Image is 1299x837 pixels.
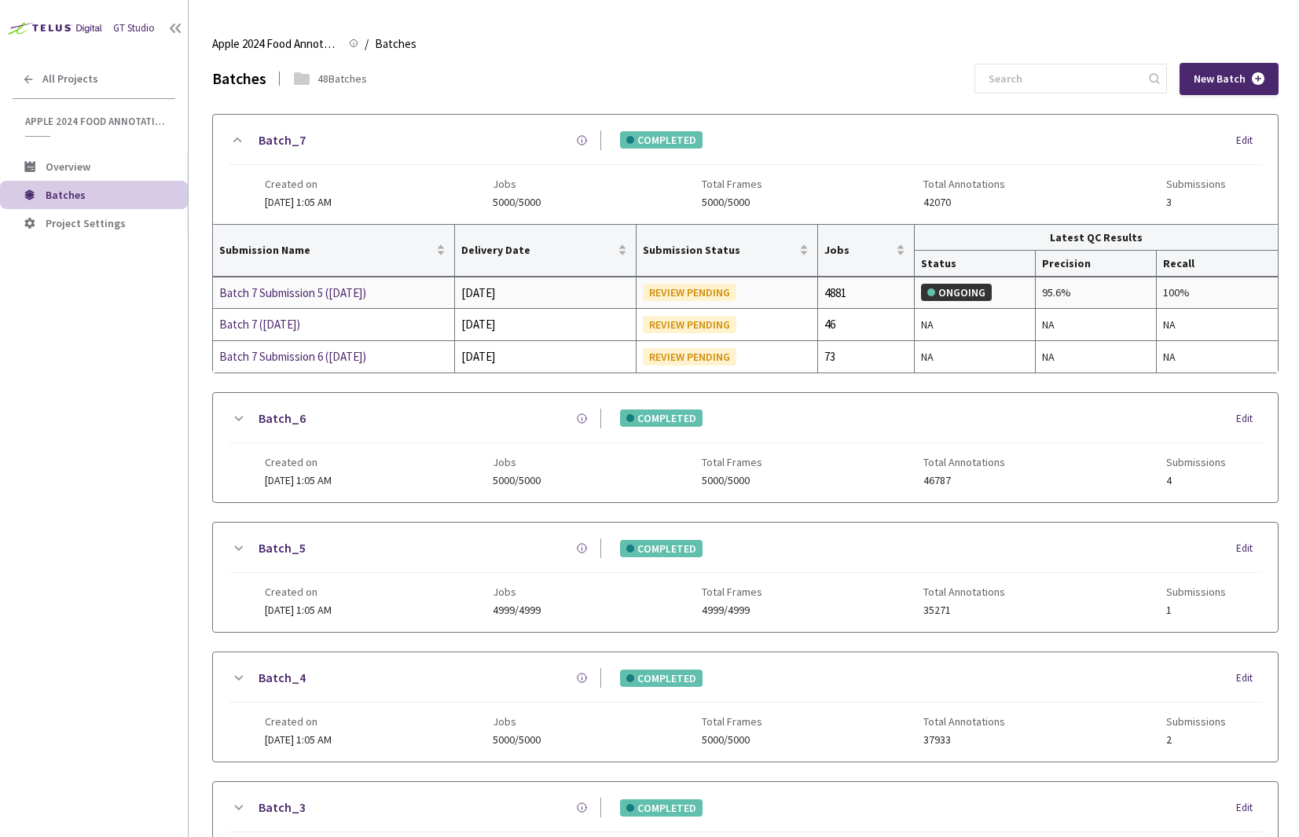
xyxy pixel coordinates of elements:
a: Batch_3 [259,798,306,817]
div: COMPLETED [620,670,703,687]
div: Edit [1236,541,1262,556]
span: Submission Name [219,244,433,256]
th: Jobs [818,225,915,277]
span: Overview [46,160,90,174]
span: Submissions [1166,178,1226,190]
li: / [365,35,369,53]
span: Created on [265,586,332,598]
span: Total Frames [702,456,762,468]
div: Batch_6COMPLETEDEditCreated on[DATE] 1:05 AMJobs5000/5000Total Frames5000/5000Total Annotations46... [213,393,1278,502]
th: Submission Status [637,225,818,277]
a: Batch_4 [259,668,306,688]
span: 4 [1166,475,1226,486]
span: 1 [1166,604,1226,616]
span: Jobs [824,244,893,256]
span: Total Annotations [923,586,1005,598]
span: 4999/4999 [702,604,762,616]
div: 48 Batches [317,70,367,87]
th: Delivery Date [455,225,637,277]
div: Edit [1236,411,1262,427]
div: COMPLETED [620,131,703,149]
div: NA [1042,348,1150,365]
span: 4999/4999 [493,604,541,616]
a: Batch 7 ([DATE]) [219,315,386,334]
span: Submissions [1166,456,1226,468]
div: GT Studio [113,20,155,36]
div: ONGOING [921,284,992,301]
span: 2 [1166,734,1226,746]
span: 5000/5000 [493,734,541,746]
span: [DATE] 1:05 AM [265,603,332,617]
div: REVIEW PENDING [643,284,736,301]
span: 42070 [923,196,1005,208]
span: Submissions [1166,586,1226,598]
span: Created on [265,715,332,728]
span: Total Frames [702,178,762,190]
span: Apple 2024 Food Annotation Correction [25,115,166,128]
div: [DATE] [461,284,629,303]
span: Created on [265,456,332,468]
div: REVIEW PENDING [643,316,736,333]
span: Total Annotations [923,178,1005,190]
div: REVIEW PENDING [643,348,736,365]
div: COMPLETED [620,799,703,817]
div: NA [1163,316,1271,333]
span: 3 [1166,196,1226,208]
div: 95.6% [1042,284,1150,301]
div: NA [1163,348,1271,365]
span: [DATE] 1:05 AM [265,195,332,209]
span: Total Annotations [923,456,1005,468]
div: [DATE] [461,315,629,334]
span: Total Frames [702,715,762,728]
div: Edit [1236,133,1262,149]
div: COMPLETED [620,409,703,427]
th: Recall [1157,251,1278,277]
div: Edit [1236,670,1262,686]
input: Search [979,64,1147,93]
div: Batch_5COMPLETEDEditCreated on[DATE] 1:05 AMJobs4999/4999Total Frames4999/4999Total Annotations35... [213,523,1278,632]
th: Status [915,251,1036,277]
a: Batch_7 [259,130,306,150]
span: All Projects [42,72,98,86]
span: [DATE] 1:05 AM [265,732,332,747]
div: NA [921,348,1029,365]
span: Batches [375,35,416,53]
span: [DATE] 1:05 AM [265,473,332,487]
span: Jobs [493,586,541,598]
span: 37933 [923,734,1005,746]
span: 5000/5000 [702,196,762,208]
span: 5000/5000 [702,734,762,746]
span: 5000/5000 [493,475,541,486]
a: Batch_5 [259,538,306,558]
div: 4881 [824,284,908,303]
span: Batches [46,188,86,202]
div: Batch_7COMPLETEDEditCreated on[DATE] 1:05 AMJobs5000/5000Total Frames5000/5000Total Annotations42... [213,115,1278,224]
span: 46787 [923,475,1005,486]
div: NA [1042,316,1150,333]
span: Project Settings [46,216,126,230]
span: 35271 [923,604,1005,616]
div: NA [921,316,1029,333]
span: Total Frames [702,586,762,598]
span: 5000/5000 [493,196,541,208]
div: 100% [1163,284,1271,301]
div: Edit [1236,800,1262,816]
span: 5000/5000 [702,475,762,486]
span: Submissions [1166,715,1226,728]
th: Latest QC Results [915,225,1278,251]
span: Apple 2024 Food Annotation Correction [212,35,339,53]
div: Batches [212,66,266,90]
div: 73 [824,347,908,366]
span: Created on [265,178,332,190]
th: Submission Name [213,225,455,277]
div: 46 [824,315,908,334]
a: Batch 7 Submission 5 ([DATE]) [219,284,386,303]
div: Batch 7 Submission 6 ([DATE]) [219,347,386,366]
div: COMPLETED [620,540,703,557]
span: New Batch [1194,72,1246,86]
span: Jobs [493,456,541,468]
span: Submission Status [643,244,796,256]
span: Delivery Date [461,244,615,256]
